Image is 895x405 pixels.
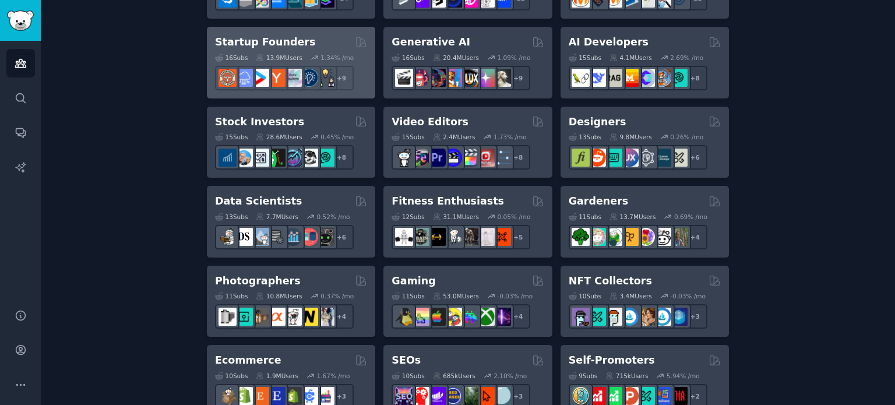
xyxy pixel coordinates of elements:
[428,69,446,87] img: deepdream
[569,35,649,50] h2: AI Developers
[460,308,478,326] img: gamers
[621,69,639,87] img: MistralAI
[433,54,479,62] div: 20.4M Users
[433,133,475,141] div: 2.4M Users
[670,54,703,62] div: 2.69 % /mo
[444,308,462,326] img: GamerPals
[604,228,622,246] img: SavageGarden
[572,69,590,87] img: LangChain
[316,387,334,405] img: ecommerce_growth
[392,133,424,141] div: 15 Sub s
[320,133,354,141] div: 0.45 % /mo
[670,308,688,326] img: DigitalItems
[219,69,237,87] img: EntrepreneurRideAlong
[215,353,281,368] h2: Ecommerce
[588,149,606,167] img: logodesign
[670,228,688,246] img: GardenersWorld
[569,115,626,129] h2: Designers
[670,69,688,87] img: AIDevelopersSociety
[392,274,435,288] h2: Gaming
[392,353,421,368] h2: SEOs
[621,308,639,326] img: OpenSeaNFT
[494,133,527,141] div: 1.73 % /mo
[317,372,350,380] div: 1.67 % /mo
[683,145,707,170] div: + 6
[569,372,598,380] div: 9 Sub s
[395,387,413,405] img: SEO_Digital_Marketing
[588,308,606,326] img: NFTMarketplace
[569,54,601,62] div: 15 Sub s
[498,54,531,62] div: 1.09 % /mo
[460,228,478,246] img: fitness30plus
[215,274,301,288] h2: Photographers
[329,304,354,329] div: + 4
[316,228,334,246] img: data
[670,133,703,141] div: 0.26 % /mo
[284,149,302,167] img: StocksAndTrading
[284,308,302,326] img: canon
[569,133,601,141] div: 13 Sub s
[316,149,334,167] img: technicalanalysis
[215,372,248,380] div: 10 Sub s
[588,69,606,87] img: DeepSeek
[670,387,688,405] img: TestMyApp
[251,149,269,167] img: Forex
[477,149,495,167] img: Youtubevideo
[411,387,429,405] img: TechSEO
[637,69,655,87] img: OpenSourceAI
[506,225,530,249] div: + 5
[256,372,298,380] div: 1.9M Users
[284,228,302,246] img: analytics
[572,228,590,246] img: vegetablegardening
[219,228,237,246] img: MachineLearning
[235,149,253,167] img: ValueInvesting
[493,228,511,246] img: personaltraining
[235,228,253,246] img: datascience
[637,228,655,246] img: flowers
[653,228,671,246] img: UrbanGardening
[392,115,468,129] h2: Video Editors
[392,292,424,300] div: 11 Sub s
[411,308,429,326] img: CozyGamers
[670,292,706,300] div: -0.03 % /mo
[460,149,478,167] img: finalcutpro
[428,149,446,167] img: premiere
[621,149,639,167] img: UXDesign
[683,304,707,329] div: + 3
[667,372,700,380] div: 5.94 % /mo
[604,308,622,326] img: NFTmarket
[284,387,302,405] img: reviewmyshopify
[477,69,495,87] img: starryai
[569,213,601,221] div: 11 Sub s
[251,308,269,326] img: AnalogCommunity
[392,213,424,221] div: 12 Sub s
[621,228,639,246] img: GardeningUK
[444,69,462,87] img: sdforall
[653,69,671,87] img: llmops
[300,387,318,405] img: ecommercemarketing
[284,69,302,87] img: indiehackers
[653,308,671,326] img: OpenseaMarket
[411,149,429,167] img: editors
[256,292,302,300] div: 10.8M Users
[477,228,495,246] img: physicaltherapy
[637,387,655,405] img: alphaandbetausers
[256,133,302,141] div: 28.6M Users
[329,66,354,90] div: + 9
[300,69,318,87] img: Entrepreneurship
[572,308,590,326] img: NFTExchange
[506,304,530,329] div: + 4
[670,149,688,167] img: UX_Design
[569,194,629,209] h2: Gardeners
[215,194,302,209] h2: Data Scientists
[621,387,639,405] img: ProductHunters
[219,149,237,167] img: dividends
[572,149,590,167] img: typography
[569,292,601,300] div: 10 Sub s
[329,225,354,249] div: + 6
[215,133,248,141] div: 15 Sub s
[569,353,655,368] h2: Self-Promoters
[604,69,622,87] img: Rag
[653,149,671,167] img: learndesign
[392,372,424,380] div: 10 Sub s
